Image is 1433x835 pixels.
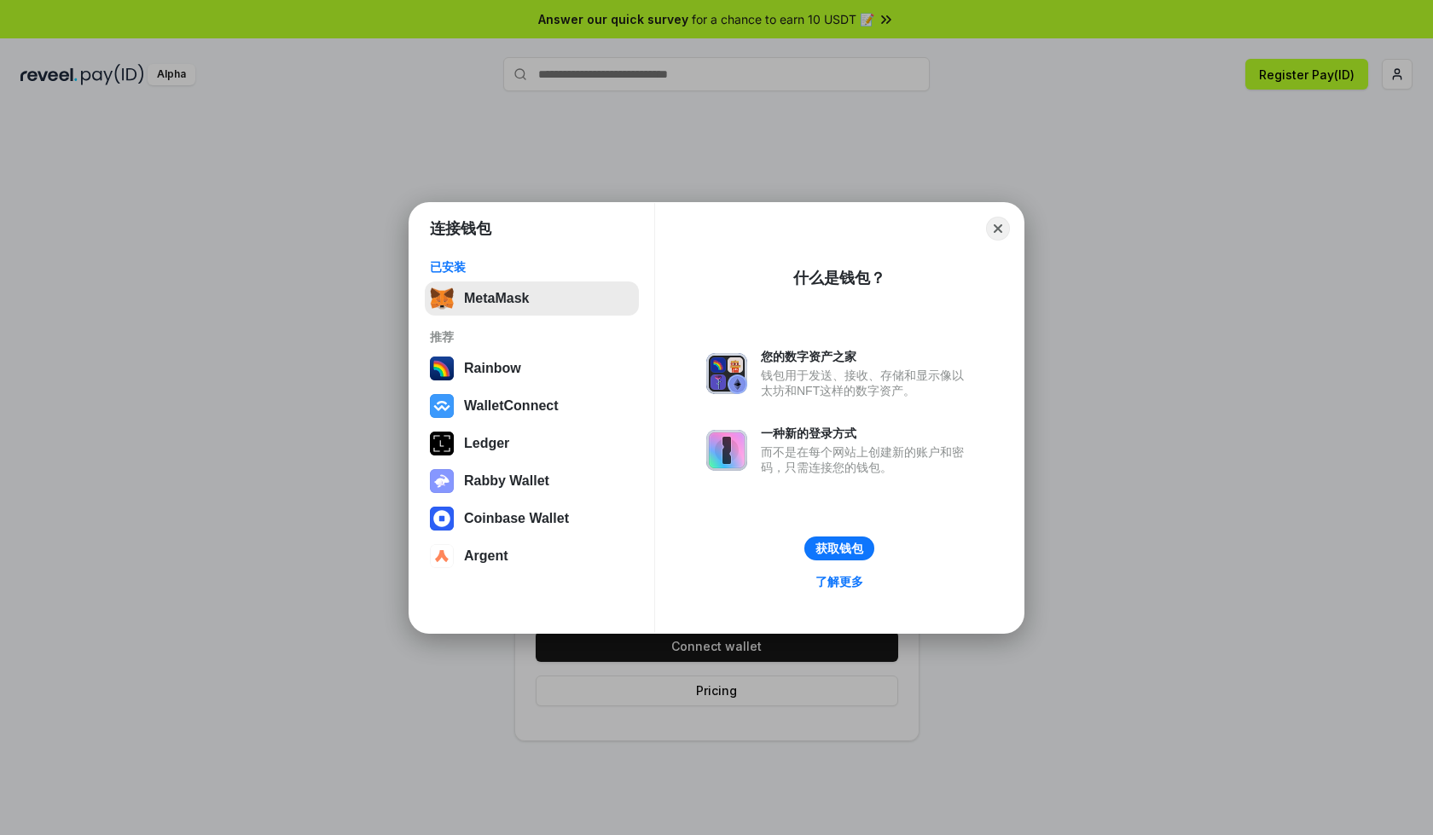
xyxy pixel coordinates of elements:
[464,436,509,451] div: Ledger
[464,473,549,489] div: Rabby Wallet
[430,287,454,310] img: svg+xml,%3Csvg%20fill%3D%22none%22%20height%3D%2233%22%20viewBox%3D%220%200%2035%2033%22%20width%...
[425,281,639,316] button: MetaMask
[425,426,639,461] button: Ledger
[430,507,454,531] img: svg+xml,%3Csvg%20width%3D%2228%22%20height%3D%2228%22%20viewBox%3D%220%200%2028%2028%22%20fill%3D...
[425,351,639,386] button: Rainbow
[815,541,863,556] div: 获取钱包
[430,259,634,275] div: 已安装
[425,389,639,423] button: WalletConnect
[430,357,454,380] img: svg+xml,%3Csvg%20width%3D%22120%22%20height%3D%22120%22%20viewBox%3D%220%200%20120%20120%22%20fil...
[761,426,972,441] div: 一种新的登录方式
[464,361,521,376] div: Rainbow
[761,368,972,398] div: 钱包用于发送、接收、存储和显示像以太坊和NFT这样的数字资产。
[815,574,863,589] div: 了解更多
[793,268,885,288] div: 什么是钱包？
[430,432,454,455] img: svg+xml,%3Csvg%20xmlns%3D%22http%3A%2F%2Fwww.w3.org%2F2000%2Fsvg%22%20width%3D%2228%22%20height%3...
[761,444,972,475] div: 而不是在每个网站上创建新的账户和密码，只需连接您的钱包。
[425,464,639,498] button: Rabby Wallet
[706,353,747,394] img: svg+xml,%3Csvg%20xmlns%3D%22http%3A%2F%2Fwww.w3.org%2F2000%2Fsvg%22%20fill%3D%22none%22%20viewBox...
[430,218,491,239] h1: 连接钱包
[804,536,874,560] button: 获取钱包
[805,571,873,593] a: 了解更多
[430,329,634,345] div: 推荐
[464,291,529,306] div: MetaMask
[464,548,508,564] div: Argent
[430,469,454,493] img: svg+xml,%3Csvg%20xmlns%3D%22http%3A%2F%2Fwww.w3.org%2F2000%2Fsvg%22%20fill%3D%22none%22%20viewBox...
[430,394,454,418] img: svg+xml,%3Csvg%20width%3D%2228%22%20height%3D%2228%22%20viewBox%3D%220%200%2028%2028%22%20fill%3D...
[430,544,454,568] img: svg+xml,%3Csvg%20width%3D%2228%22%20height%3D%2228%22%20viewBox%3D%220%200%2028%2028%22%20fill%3D...
[464,511,569,526] div: Coinbase Wallet
[986,217,1010,241] button: Close
[425,502,639,536] button: Coinbase Wallet
[706,430,747,471] img: svg+xml,%3Csvg%20xmlns%3D%22http%3A%2F%2Fwww.w3.org%2F2000%2Fsvg%22%20fill%3D%22none%22%20viewBox...
[425,539,639,573] button: Argent
[464,398,559,414] div: WalletConnect
[761,349,972,364] div: 您的数字资产之家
